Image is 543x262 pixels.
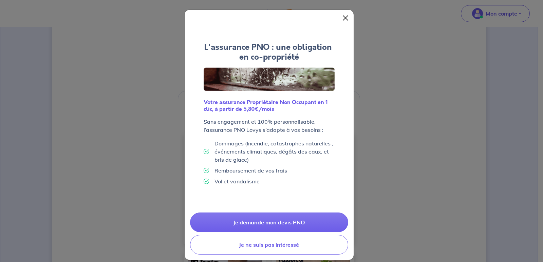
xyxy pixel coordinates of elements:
[214,166,287,175] p: Remboursement de vos frais
[204,42,335,62] h4: L'assurance PNO : une obligation en co-propriété
[204,99,335,112] h6: Votre assurance Propriétaire Non Occupant en 1 clic, à partir de 5,80€/mois
[204,67,335,91] img: Logo Lovys
[204,118,335,134] p: Sans engagement et 100% personnalisable, l’assurance PNO Lovys s’adapte à vos besoins :
[214,139,335,164] p: Dommages (Incendie, catastrophes naturelles , événements climatiques, dégâts des eaux, et bris de...
[340,13,351,23] button: Close
[214,177,260,185] p: Vol et vandalisme
[190,213,348,232] a: Je demande mon devis PNO
[190,235,348,255] button: Je ne suis pas intéressé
